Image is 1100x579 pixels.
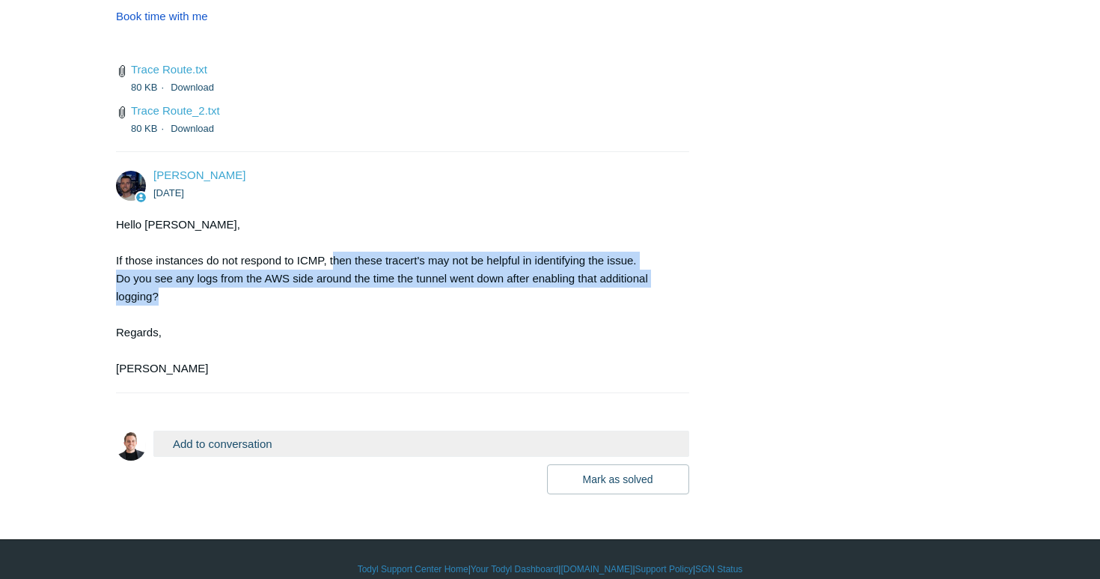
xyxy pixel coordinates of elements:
[560,563,632,576] a: [DOMAIN_NAME]
[547,464,689,494] button: Mark as solved
[695,563,742,576] a: SGN Status
[153,169,245,181] a: [PERSON_NAME]
[116,216,674,378] div: Hello [PERSON_NAME], If those instances do not respond to ICMP, then these tracert's may not be h...
[131,63,207,76] a: Trace Route.txt
[116,563,984,576] div: | | | |
[131,104,220,117] a: Trace Route_2.txt
[471,563,558,576] a: Your Todyl Dashboard
[131,82,168,93] span: 80 KB
[153,169,245,181] span: Connor Davis
[635,563,693,576] a: Support Policy
[171,123,214,134] a: Download
[116,10,208,22] a: Book time with me
[153,431,689,457] button: Add to conversation
[131,123,168,134] span: 80 KB
[358,563,468,576] a: Todyl Support Center Home
[153,187,184,198] time: 09/03/2025, 11:44
[171,82,214,93] a: Download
